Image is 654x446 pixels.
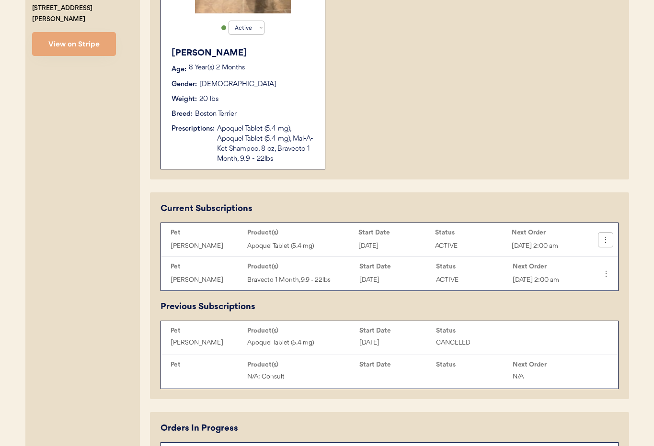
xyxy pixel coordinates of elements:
div: Gender: [172,79,197,89]
div: [DEMOGRAPHIC_DATA] [199,79,276,89]
div: Status [435,229,507,236]
div: [STREET_ADDRESS][PERSON_NAME] [32,3,140,25]
div: Pet [171,263,242,270]
div: Breed: [172,109,193,119]
div: Start Date [358,229,430,236]
div: Start Date [359,263,431,270]
div: Product(s) [247,361,355,368]
div: Pet [171,327,242,334]
div: 20 lbs [199,94,218,104]
button: View on Stripe [32,32,116,56]
div: Previous Subscriptions [161,301,255,313]
div: Age: [172,65,186,75]
div: Status [436,361,508,368]
div: Apoquel Tablet (5.4 mg) [247,241,354,252]
div: [DATE] 2:00 am [512,241,584,252]
div: [DATE] 2:00 am [513,275,585,286]
div: Status [436,263,508,270]
div: Prescriptions: [172,124,215,134]
div: N/A: Consult [247,371,355,382]
div: [DATE] [359,275,431,286]
div: [PERSON_NAME] [172,47,315,60]
div: Apoquel Tablet (5.4 mg) [247,337,355,348]
div: Product(s) [247,263,355,270]
div: Current Subscriptions [161,202,252,215]
div: N/A [513,371,585,382]
div: Pet [171,229,242,236]
div: Orders In Progress [161,422,238,435]
div: Boston Terrier [195,109,237,119]
div: Bravecto 1 Month, 9.9 - 22lbs [247,275,355,286]
div: CANCELED [436,337,508,348]
div: Start Date [359,361,431,368]
div: Apoquel Tablet (5.4 mg), Apoquel Tablet (5.4 mg), Mal-A-Ket Shampoo, 8 oz, Bravecto 1 Month, 9.9 ... [217,124,315,164]
p: 8 Year(s) 2 Months [189,65,315,71]
div: Weight: [172,94,197,104]
div: Pet [171,361,242,368]
div: ACTIVE [435,241,507,252]
div: [PERSON_NAME] [171,241,242,252]
div: Next Order [512,229,584,236]
div: Product(s) [247,327,355,334]
div: Status [436,327,508,334]
div: [PERSON_NAME] [171,337,242,348]
div: Next Order [513,361,585,368]
div: [DATE] [358,241,430,252]
div: [PERSON_NAME] [171,275,242,286]
div: [DATE] [359,337,431,348]
div: Next Order [513,263,585,270]
div: ACTIVE [436,275,508,286]
div: Product(s) [247,229,354,236]
div: Start Date [359,327,431,334]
